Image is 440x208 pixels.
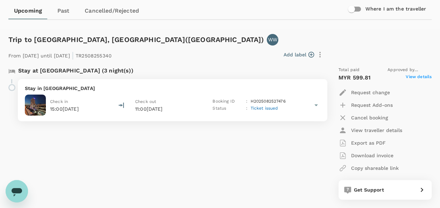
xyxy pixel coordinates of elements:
iframe: Button to launch messaging window [6,180,28,202]
h6: Where I am the traveller [365,5,426,13]
button: Add label [284,51,314,58]
p: View traveller details [351,127,402,134]
button: Request Add-ons [338,99,393,111]
button: Cancel booking [338,111,388,124]
button: View traveller details [338,124,402,137]
p: Booking ID [212,98,243,105]
span: Total paid [338,67,360,74]
img: Pearl View Hotel [25,95,46,116]
p: Request Add-ons [351,102,393,109]
span: Check in [50,99,68,104]
a: Cancelled/Rejected [79,2,145,19]
span: Ticket issued [250,106,278,111]
p: Download invoice [351,152,393,159]
button: Download invoice [338,149,393,162]
button: Copy shareable link [338,162,399,174]
button: Export as PDF [338,137,386,149]
span: Get Support [354,187,384,193]
p: From [DATE] until [DATE] TR2508255340 [8,48,112,61]
p: : [246,105,247,112]
p: Request change [351,89,390,96]
p: 15:00[DATE] [50,105,79,112]
p: Copy shareable link [351,165,399,172]
p: MYR 599.81 [338,74,371,82]
p: WW [268,36,277,43]
p: Status [212,105,243,112]
span: | [72,50,74,60]
button: Request change [338,86,390,99]
span: View details [406,74,432,82]
p: Export as PDF [351,139,386,146]
span: Approved by [387,67,432,74]
p: 11:00[DATE] [135,105,202,112]
a: Upcoming [8,2,48,19]
p: Cancel booking [351,114,388,121]
p: H2025082527476 [250,98,285,105]
a: Past [48,2,79,19]
h6: Trip to [GEOGRAPHIC_DATA], [GEOGRAPHIC_DATA]([GEOGRAPHIC_DATA]) [8,34,264,45]
p: : [246,98,247,105]
span: Check out [135,99,156,104]
p: Stay at [GEOGRAPHIC_DATA] (3 night(s)) [18,67,133,75]
p: Stay in [GEOGRAPHIC_DATA] [25,85,320,92]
